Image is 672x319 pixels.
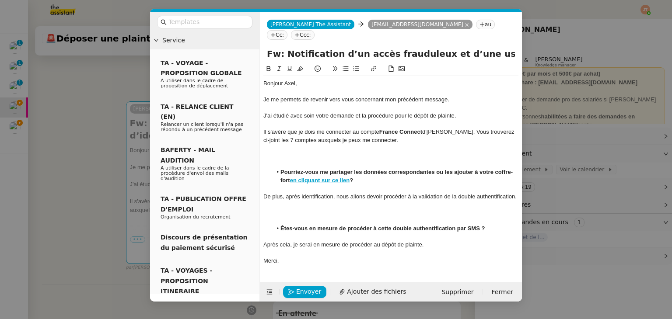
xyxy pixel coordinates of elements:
nz-tag: Cc: [267,30,287,40]
input: Subject [267,47,515,60]
span: Organisation du recrutement [161,214,231,220]
span: BAFERTY - MAIL AUDITION [161,146,215,163]
span: Ajouter des fichiers [347,287,406,297]
div: Je me permets de revenir vers vous concernant mon précédent message. [263,96,518,104]
nz-tag: Ccc: [291,30,315,40]
div: Bonjour Axel﻿, [263,80,518,87]
span: Relancer un client lorsqu'il n'a pas répondu à un précédent message [161,121,243,132]
span: Discours de présentation du paiement sécurisé [161,234,248,251]
div: J'ai étudié avec soin votre demande et la procédure pour le dépôt de plainte. [263,112,518,120]
strong: Êtes-vous en mesure de procéder à cette double authentification par SMS ? [280,225,485,232]
span: Envoyer [296,287,321,297]
div: Après cela, je serai en mesure de procéder au dépôt de plainte. [263,241,518,249]
span: TA - RELANCE CLIENT (EN) [161,103,234,120]
button: Fermer [486,286,518,298]
input: Templates [168,17,247,27]
a: en cliquant sur ce lien [290,177,350,184]
span: TA - VOYAGES - PROPOSITION ITINERAIRE [161,267,212,295]
span: Fermer [492,287,513,297]
span: [PERSON_NAME] The Assistant [270,21,351,28]
nz-tag: au [476,20,495,29]
strong: Pourriez-vous me partager les données correspondantes ou les ajouter à votre coffre-fort [280,169,513,183]
div: De plus, après identification, nous allons devoir procéder à la validation de la double authentif... [263,193,518,201]
span: A utiliser dans le cadre de la procédure d'envoi des mails d'audition [161,165,229,181]
span: A utiliser dans le cadre de proposition de déplacement [161,78,228,89]
span: TA - VOYAGE - PROPOSITION GLOBALE [161,59,241,76]
div: Merci, [263,257,518,265]
nz-tag: [EMAIL_ADDRESS][DOMAIN_NAME] [368,20,472,29]
strong: France Connect [379,128,422,135]
span: Service [162,35,256,45]
strong: ? [350,177,353,184]
div: Il s'avère que je dois me connecter au compte d'[PERSON_NAME]. Vous trouverez ci-joint les 7 comp... [263,128,518,144]
span: TA - PUBLICATION OFFRE D'EMPLOI [161,195,246,212]
button: Envoyer [283,286,326,298]
button: Ajouter des fichiers [334,286,411,298]
button: Supprimer [436,286,479,298]
div: Service [150,32,259,49]
span: Supprimer [441,287,473,297]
